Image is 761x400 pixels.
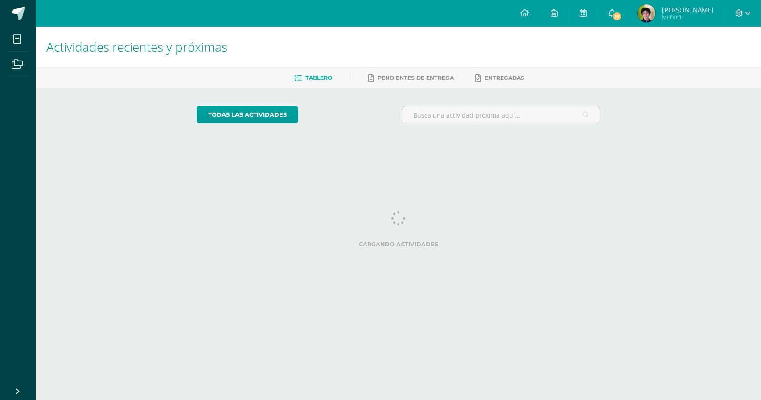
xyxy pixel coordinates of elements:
span: Actividades recientes y próximas [46,38,227,55]
span: Mi Perfil [662,13,713,21]
span: Entregadas [485,74,524,81]
input: Busca una actividad próxima aquí... [402,106,600,124]
span: [PERSON_NAME] [662,5,713,14]
a: Entregadas [475,71,524,85]
a: Tablero [294,71,332,85]
label: Cargando actividades [197,241,600,248]
span: Pendientes de entrega [378,74,454,81]
span: Tablero [305,74,332,81]
span: 15 [612,12,622,21]
a: todas las Actividades [197,106,298,123]
a: Pendientes de entrega [368,71,454,85]
img: 502ef4d136a8059868ef0bd30eed34c1.png [638,4,655,22]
